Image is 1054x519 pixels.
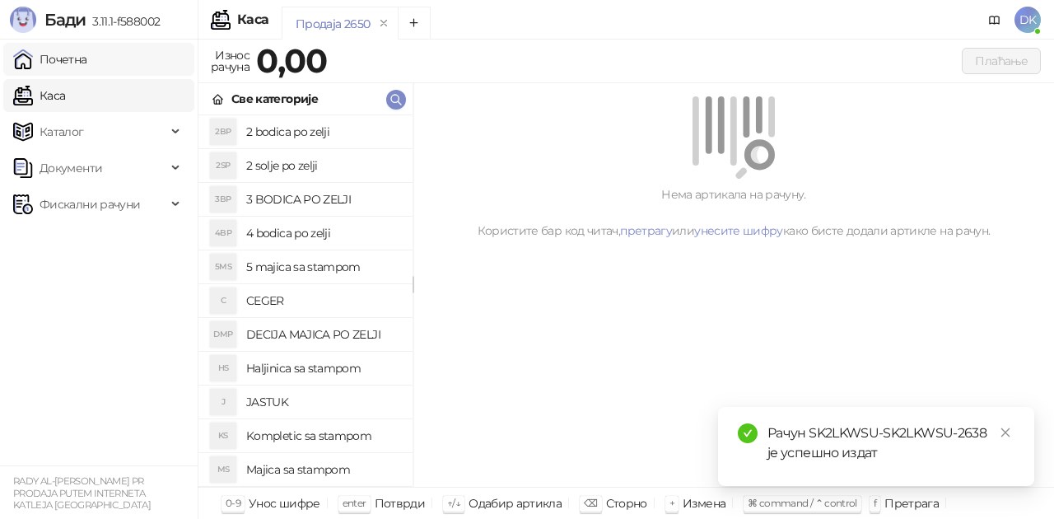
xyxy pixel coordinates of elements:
[210,423,236,449] div: KS
[210,220,236,246] div: 4BP
[237,13,268,26] div: Каса
[398,7,431,40] button: Add tab
[210,389,236,415] div: J
[433,185,1034,240] div: Нема артикала на рачуну. Користите бар код читач, или како бисте додали артикле на рачун.
[10,7,36,33] img: Logo
[246,254,399,280] h4: 5 majica sa stampom
[246,220,399,246] h4: 4 bodica po zelji
[375,493,426,514] div: Потврди
[748,497,857,509] span: ⌘ command / ⌃ control
[343,497,366,509] span: enter
[86,14,160,29] span: 3.11.1-f588002
[210,355,236,381] div: HS
[962,48,1041,74] button: Плаћање
[13,475,151,511] small: RADY AL-[PERSON_NAME] PR PRODAJA PUTEM INTERNETA KATLEJA [GEOGRAPHIC_DATA]
[669,497,674,509] span: +
[210,456,236,483] div: MS
[210,321,236,348] div: DMP
[373,16,394,30] button: remove
[210,152,236,179] div: 2SP
[246,456,399,483] h4: Majica sa stampom
[13,43,87,76] a: Почетна
[246,355,399,381] h4: Haljinica sa stampom
[246,186,399,213] h4: 3 BODICA PO ZELJI
[226,497,240,509] span: 0-9
[874,497,876,509] span: f
[40,115,84,148] span: Каталог
[246,152,399,179] h4: 2 solje po zelji
[694,223,783,238] a: унесите шифру
[469,493,562,514] div: Одабир артикла
[13,79,65,112] a: Каса
[620,223,672,238] a: претрагу
[210,186,236,213] div: 3BP
[44,10,86,30] span: Бади
[884,493,939,514] div: Претрага
[210,254,236,280] div: 5MS
[40,152,102,185] span: Документи
[738,423,758,443] span: check-circle
[1000,427,1011,438] span: close
[606,493,647,514] div: Сторно
[256,40,327,81] strong: 0,00
[249,493,320,514] div: Унос шифре
[246,119,399,145] h4: 2 bodica po zelji
[210,288,236,314] div: C
[996,423,1014,442] a: Close
[246,288,399,314] h4: CEGER
[246,423,399,449] h4: Kompletic sa stampom
[40,188,140,221] span: Фискални рачуни
[767,423,1014,463] div: Рачун SK2LKWSU-SK2LKWSU-2638 је успешно издат
[447,497,460,509] span: ↑/↓
[208,44,253,77] div: Износ рачуна
[246,321,399,348] h4: DECIJA MAJICA PO ZELJI
[198,115,413,487] div: grid
[246,389,399,415] h4: JASTUK
[584,497,597,509] span: ⌫
[683,493,725,514] div: Измена
[231,90,318,108] div: Све категорије
[1014,7,1041,33] span: DK
[296,15,370,33] div: Продаја 2650
[982,7,1008,33] a: Документација
[210,119,236,145] div: 2BP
